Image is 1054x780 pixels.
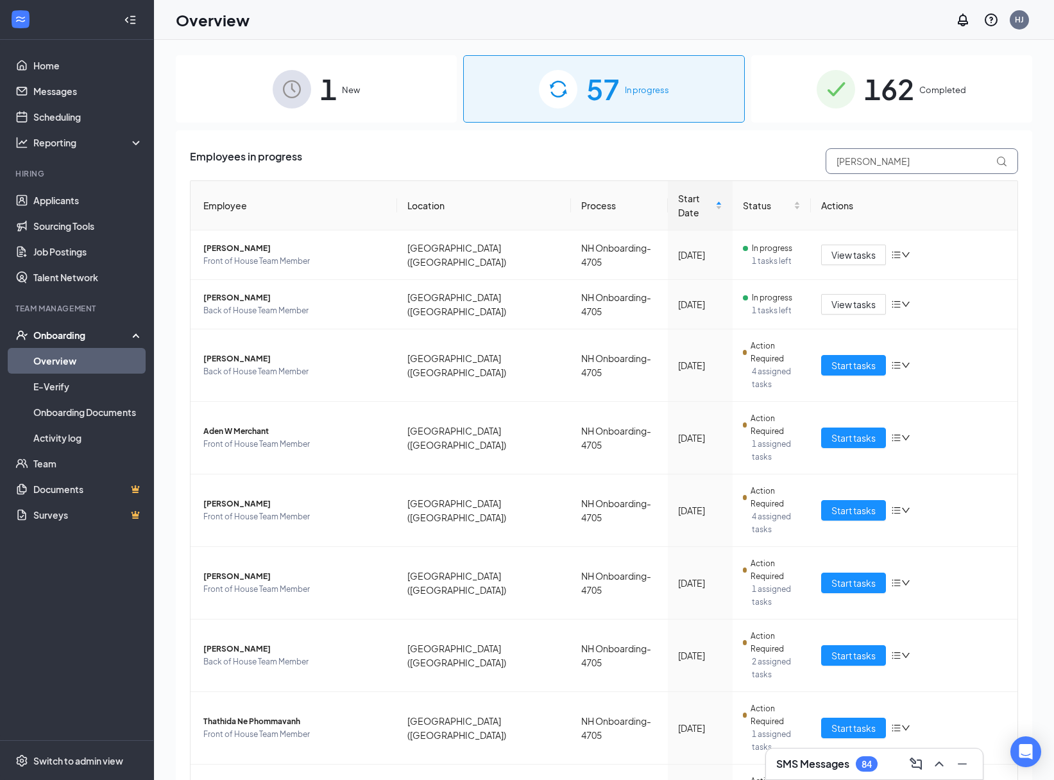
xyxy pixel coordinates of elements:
span: Start tasks [831,358,876,372]
span: [PERSON_NAME] [203,643,387,655]
span: bars [891,578,901,588]
button: ChevronUp [929,754,949,774]
button: Start tasks [821,573,886,593]
svg: Settings [15,754,28,767]
span: [PERSON_NAME] [203,352,387,365]
span: Front of House Team Member [203,583,387,596]
svg: Analysis [15,136,28,149]
a: DocumentsCrown [33,476,143,502]
td: NH Onboarding- 4705 [571,620,668,692]
svg: ComposeMessage [908,756,924,772]
span: 1 tasks left [752,304,801,317]
span: bars [891,650,901,661]
td: NH Onboarding- 4705 [571,474,668,547]
td: [GEOGRAPHIC_DATA] ([GEOGRAPHIC_DATA]) [397,620,571,692]
td: [GEOGRAPHIC_DATA] ([GEOGRAPHIC_DATA]) [397,402,571,474]
td: NH Onboarding- 4705 [571,547,668,620]
span: In progress [625,83,669,96]
span: 1 [320,67,337,111]
button: View tasks [821,294,886,315]
span: down [901,578,910,587]
span: down [901,506,910,515]
div: Hiring [15,168,140,179]
button: ComposeMessage [906,754,926,774]
span: In progress [752,242,792,255]
span: New [342,83,360,96]
h3: SMS Messages [776,757,849,771]
span: 1 assigned tasks [752,728,801,754]
span: Action Required [751,485,800,510]
th: Location [397,181,571,230]
svg: Notifications [955,12,971,28]
span: bars [891,433,901,443]
span: Thathida Ne Phommavanh [203,715,387,728]
button: Start tasks [821,428,886,448]
button: Start tasks [821,718,886,738]
span: 57 [586,67,620,111]
td: NH Onboarding- 4705 [571,329,668,402]
th: Process [571,181,668,230]
th: Status [733,181,811,230]
td: [GEOGRAPHIC_DATA] ([GEOGRAPHIC_DATA]) [397,230,571,280]
span: Start tasks [831,503,876,517]
a: E-Verify [33,374,143,399]
button: View tasks [821,245,886,265]
a: Job Postings [33,239,143,264]
span: Employees in progress [190,148,302,174]
td: NH Onboarding- 4705 [571,280,668,329]
div: [DATE] [678,648,722,663]
span: Start tasks [831,576,876,590]
span: View tasks [831,248,876,262]
a: SurveysCrown [33,502,143,528]
span: Action Required [751,630,800,655]
input: Search by Name, Job Posting, or Process [826,148,1018,174]
svg: Minimize [955,756,970,772]
span: Start tasks [831,721,876,735]
span: Front of House Team Member [203,438,387,451]
svg: ChevronUp [931,756,947,772]
a: Overview [33,348,143,374]
span: Action Required [751,557,800,583]
td: [GEOGRAPHIC_DATA] ([GEOGRAPHIC_DATA]) [397,692,571,765]
svg: UserCheck [15,329,28,342]
a: Home [33,53,143,78]
span: bars [891,299,901,309]
span: Completed [919,83,966,96]
a: Applicants [33,187,143,213]
div: [DATE] [678,721,722,735]
span: In progress [752,291,792,304]
th: Actions [811,181,1017,230]
span: Start tasks [831,648,876,663]
a: Activity log [33,425,143,451]
span: Aden W Merchant [203,425,387,438]
div: HJ [1015,14,1024,25]
div: [DATE] [678,248,722,262]
svg: Collapse [124,13,137,26]
td: NH Onboarding- 4705 [571,402,668,474]
span: Start tasks [831,431,876,445]
span: Front of House Team Member [203,728,387,741]
button: Start tasks [821,645,886,666]
span: [PERSON_NAME] [203,498,387,510]
div: [DATE] [678,358,722,372]
td: [GEOGRAPHIC_DATA] ([GEOGRAPHIC_DATA]) [397,280,571,329]
span: down [901,724,910,732]
span: down [901,651,910,660]
div: Onboarding [33,329,132,342]
div: [DATE] [678,431,722,445]
span: Back of House Team Member [203,655,387,668]
div: Open Intercom Messenger [1010,736,1041,767]
td: [GEOGRAPHIC_DATA] ([GEOGRAPHIC_DATA]) [397,547,571,620]
div: Reporting [33,136,144,149]
span: down [901,361,910,370]
span: 4 assigned tasks [752,365,801,391]
svg: QuestionInfo [983,12,999,28]
div: Switch to admin view [33,754,123,767]
a: Sourcing Tools [33,213,143,239]
span: down [901,300,910,309]
span: 1 assigned tasks [752,438,801,464]
div: [DATE] [678,503,722,517]
td: [GEOGRAPHIC_DATA] ([GEOGRAPHIC_DATA]) [397,474,571,547]
span: Front of House Team Member [203,255,387,268]
span: Start Date [678,191,713,220]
